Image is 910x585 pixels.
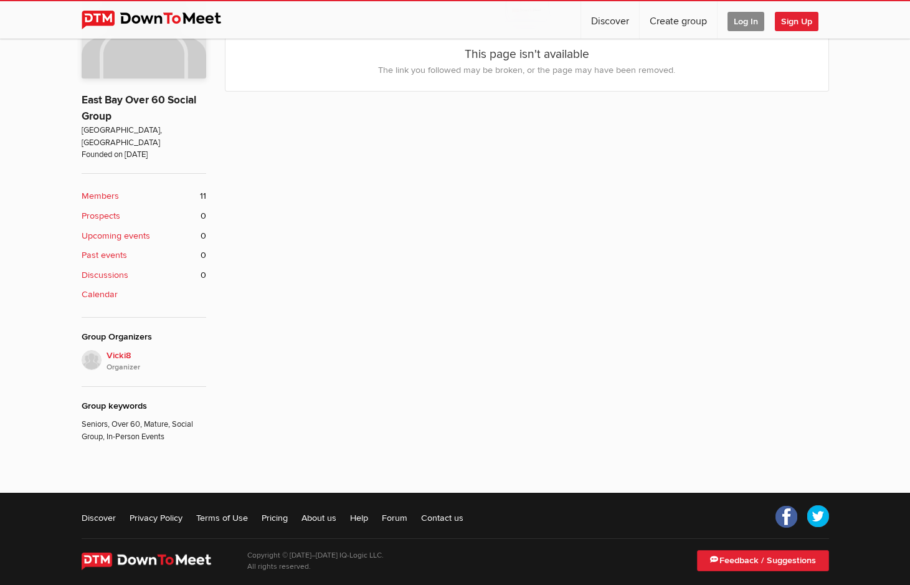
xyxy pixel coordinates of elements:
[82,229,150,243] b: Upcoming events
[82,511,116,524] a: Discover
[82,412,206,443] p: Seniors, Over 60, Mature, Social Group, In-Person Events
[301,511,336,524] a: About us
[775,505,798,528] a: Facebook
[130,511,182,524] a: Privacy Policy
[201,209,206,223] span: 0
[107,362,206,373] i: Organizer
[82,249,206,262] a: Past events 0
[82,149,206,161] span: Founded on [DATE]
[775,1,828,39] a: Sign Up
[82,350,206,374] a: Vicki8Organizer
[82,189,206,203] a: Members 11
[82,288,206,302] a: Calendar
[82,125,206,149] span: [GEOGRAPHIC_DATA], [GEOGRAPHIC_DATA]
[201,249,206,262] span: 0
[82,399,206,413] div: Group keywords
[238,64,816,77] p: The link you followed may be broken, or the page may have been removed.
[697,550,829,571] a: Feedback / Suggestions
[82,93,196,123] a: East Bay Over 60 Social Group
[82,288,118,302] b: Calendar
[82,269,128,282] b: Discussions
[262,511,288,524] a: Pricing
[718,1,774,39] a: Log In
[200,189,206,203] span: 11
[640,1,717,39] a: Create group
[82,350,102,370] img: Vicki8
[421,511,463,524] a: Contact us
[350,511,368,524] a: Help
[201,229,206,243] span: 0
[82,209,120,223] b: Prospects
[82,189,119,203] b: Members
[107,349,206,374] span: Vicki8
[581,1,639,39] a: Discover
[82,209,206,223] a: Prospects 0
[775,12,818,31] span: Sign Up
[807,505,829,528] a: Twitter
[382,511,407,524] a: Forum
[82,330,206,344] div: Group Organizers
[311,564,320,570] span: 21st
[82,229,206,243] a: Upcoming events 0
[247,550,384,573] p: Copyright © [DATE]–[DATE] IQ-Logic LLC. All rights reserved.
[82,553,229,570] img: DownToMeet
[82,11,240,29] img: DownToMeet
[728,12,764,31] span: Log In
[82,269,206,282] a: Discussions 0
[196,511,248,524] a: Terms of Use
[201,269,206,282] span: 0
[82,249,127,262] b: Past events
